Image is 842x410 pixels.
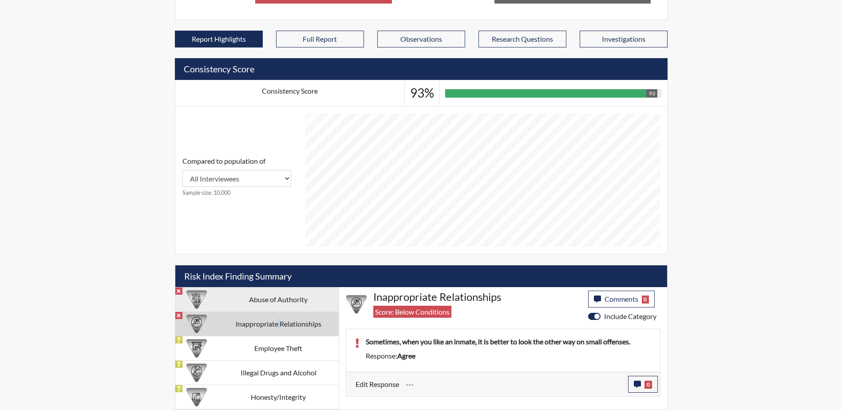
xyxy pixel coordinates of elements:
div: 93 [646,89,657,98]
h4: Inappropriate Relationships [373,291,581,304]
span: 0 [644,381,652,389]
p: Sometimes, when you like an inmate, it is better to look the other way on small offenses. [366,336,651,347]
span: agree [397,351,415,360]
td: Consistency Score [175,80,405,106]
button: Investigations [580,31,668,47]
span: Comments [605,295,638,303]
small: Sample size: 10,000 [182,189,291,197]
button: Comments0 [588,291,655,307]
img: CATEGORY%20ICON-14.139f8ef7.png [346,294,367,315]
h5: Consistency Score [175,58,668,80]
span: Score: Below Conditions [373,306,451,318]
button: 0 [628,376,658,393]
img: CATEGORY%20ICON-01.94e51fac.png [186,289,207,310]
label: Edit Response [356,376,399,393]
h5: Risk Index Finding Summary [175,265,667,287]
span: 0 [642,296,649,304]
h3: 93% [410,86,434,101]
td: Employee Theft [218,336,339,360]
td: Abuse of Authority [218,287,339,311]
div: Update the test taker's response, the change might impact the score [399,376,628,393]
label: Compared to population of [182,156,265,166]
img: CATEGORY%20ICON-11.a5f294f4.png [186,387,207,407]
td: Illegal Drugs and Alcohol [218,360,339,385]
label: Include Category [604,311,656,322]
td: Inappropriate Relationships [218,311,339,336]
img: CATEGORY%20ICON-14.139f8ef7.png [186,314,207,334]
img: CATEGORY%20ICON-12.0f6f1024.png [186,363,207,383]
div: Response: [359,351,658,361]
button: Report Highlights [175,31,263,47]
button: Observations [377,31,465,47]
button: Full Report [276,31,364,47]
td: Honesty/Integrity [218,385,339,409]
button: Research Questions [478,31,566,47]
img: CATEGORY%20ICON-07.58b65e52.png [186,338,207,359]
div: Consistency Score comparison among population [182,156,291,197]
